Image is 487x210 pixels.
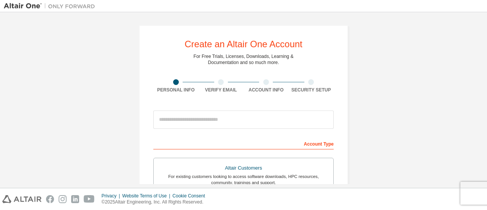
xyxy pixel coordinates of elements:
[4,2,99,10] img: Altair One
[102,199,210,205] p: © 2025 Altair Engineering, Inc. All Rights Reserved.
[71,195,79,203] img: linkedin.svg
[199,87,244,93] div: Verify Email
[46,195,54,203] img: facebook.svg
[289,87,334,93] div: Security Setup
[102,193,122,199] div: Privacy
[158,163,329,173] div: Altair Customers
[2,195,41,203] img: altair_logo.svg
[153,137,334,149] div: Account Type
[122,193,172,199] div: Website Terms of Use
[185,40,302,49] div: Create an Altair One Account
[84,195,95,203] img: youtube.svg
[172,193,209,199] div: Cookie Consent
[158,173,329,186] div: For existing customers looking to access software downloads, HPC resources, community, trainings ...
[194,53,294,66] div: For Free Trials, Licenses, Downloads, Learning & Documentation and so much more.
[59,195,67,203] img: instagram.svg
[153,87,199,93] div: Personal Info
[243,87,289,93] div: Account Info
